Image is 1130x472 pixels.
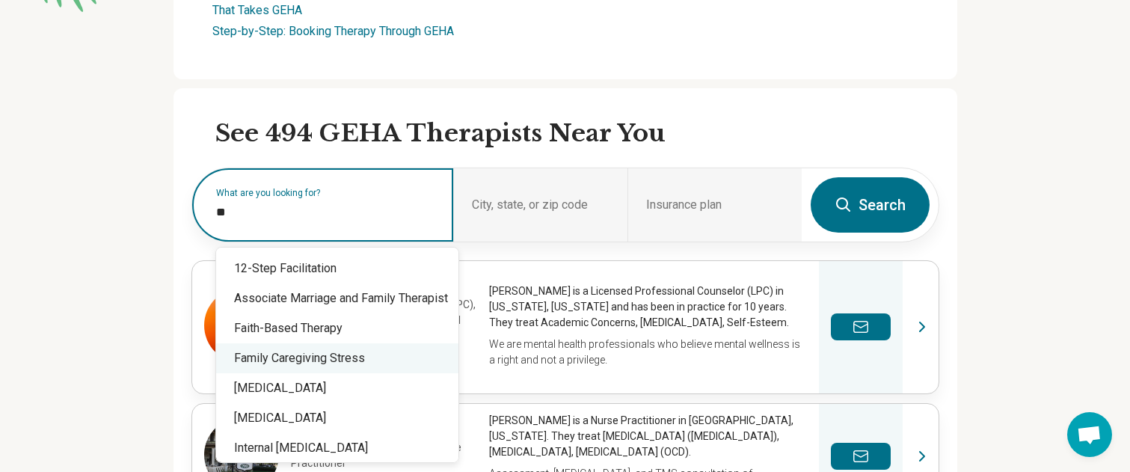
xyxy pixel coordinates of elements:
div: Associate Marriage and Family Therapist [216,283,458,313]
h2: See 494 GEHA Therapists Near You [215,118,939,150]
div: [MEDICAL_DATA] [216,373,458,403]
a: Step-by-Step: Booking Therapy Through GEHA [212,24,454,38]
label: What are you looking for? [216,189,435,197]
a: Open chat [1067,412,1112,457]
div: Faith-Based Therapy [216,313,458,343]
button: Send a message [831,313,891,340]
div: 12-Step Facilitation [216,254,458,283]
button: Search [811,177,930,233]
div: Family Caregiving Stress [216,343,458,373]
div: Internal [MEDICAL_DATA] [216,433,458,463]
button: Send a message [831,443,891,470]
div: [MEDICAL_DATA] [216,403,458,433]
